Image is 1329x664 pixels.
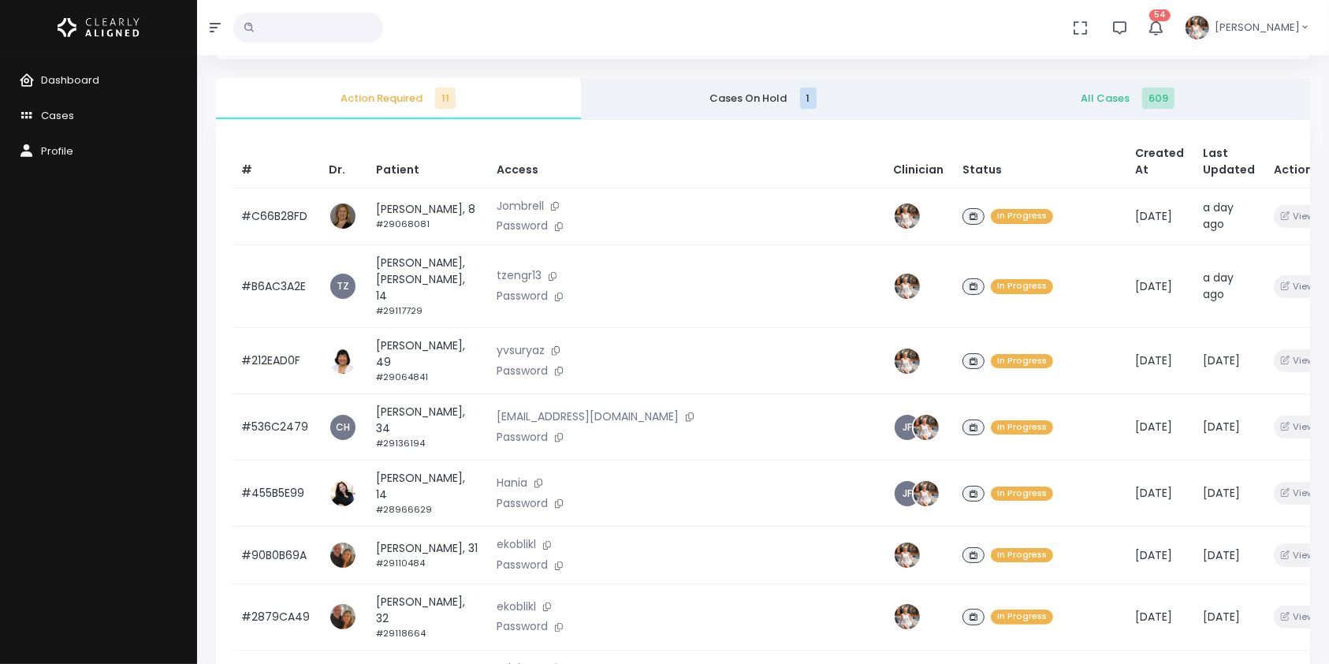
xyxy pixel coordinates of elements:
img: Header Avatar [1183,13,1212,42]
small: #29118664 [376,627,426,640]
span: a day ago [1203,270,1234,302]
td: #212EAD0F [232,328,319,394]
p: Password [497,363,874,380]
span: [DATE] [1135,278,1172,294]
small: #28966629 [376,503,432,516]
td: #536C2479 [232,394,319,461]
td: #90B0B69A [232,527,319,584]
span: 11 [435,88,456,109]
img: Logo Horizontal [58,11,140,44]
td: [PERSON_NAME], 49 [367,328,487,394]
span: a day ago [1203,200,1234,232]
span: In Progress [991,487,1053,502]
th: Last Updated [1193,136,1264,188]
td: [PERSON_NAME], 32 [367,584,487,650]
th: Status [953,136,1126,188]
p: Jombrell [497,198,874,215]
small: #29068081 [376,218,430,230]
p: ekoblikl [497,599,874,616]
span: [DATE] [1135,609,1172,625]
span: In Progress [991,354,1053,369]
span: [DATE] [1203,419,1240,435]
p: Password [497,495,874,513]
span: [DATE] [1135,353,1172,368]
span: In Progress [991,610,1053,625]
p: Password [497,618,874,636]
span: 1 [800,88,817,109]
th: Patient [367,136,487,188]
span: Dashboard [41,73,99,88]
span: [DATE] [1135,419,1172,435]
td: #C66B28FD [232,188,319,245]
span: 609 [1142,88,1175,109]
th: Dr. [319,136,367,188]
td: #B6AC3A2E [232,245,319,328]
span: All Cases [958,91,1297,106]
span: [DATE] [1203,353,1240,368]
th: Clinician [884,136,953,188]
span: Profile [41,144,73,159]
p: Hania [497,475,874,492]
p: tzengr13 [497,267,874,285]
span: In Progress [991,279,1053,294]
span: 54 [1149,9,1171,21]
span: [DATE] [1135,547,1172,563]
p: Password [497,429,874,446]
td: [PERSON_NAME], [PERSON_NAME], 14 [367,245,487,328]
small: #29110484 [376,557,425,569]
p: ekoblikl [497,536,874,554]
span: In Progress [991,420,1053,435]
span: [PERSON_NAME] [1215,20,1300,35]
small: #29064841 [376,371,428,383]
small: #29117729 [376,304,423,317]
small: #29136194 [376,437,425,450]
a: TZ [330,274,356,299]
td: #455B5E99 [232,461,319,527]
td: [PERSON_NAME], 34 [367,394,487,461]
span: [DATE] [1203,547,1240,563]
p: yvsuryaz [497,342,874,360]
span: Action Required [229,91,568,106]
span: In Progress [991,209,1053,224]
span: In Progress [991,548,1053,563]
a: JF [895,481,920,506]
th: Created At [1126,136,1193,188]
span: [DATE] [1203,609,1240,625]
td: [PERSON_NAME], 8 [367,188,487,245]
span: [DATE] [1203,485,1240,501]
p: Password [497,218,874,235]
span: Cases [41,108,74,123]
th: Access [487,136,884,188]
td: #2879CA49 [232,584,319,650]
td: [PERSON_NAME], 14 [367,461,487,527]
td: [PERSON_NAME], 31 [367,527,487,584]
p: Password [497,557,874,574]
th: # [232,136,319,188]
span: [DATE] [1135,208,1172,224]
p: Password [497,288,874,305]
a: CH [330,415,356,440]
span: Cases On Hold [594,91,933,106]
a: JF [895,415,920,440]
p: [EMAIL_ADDRESS][DOMAIN_NAME] [497,408,874,426]
span: [DATE] [1135,485,1172,501]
